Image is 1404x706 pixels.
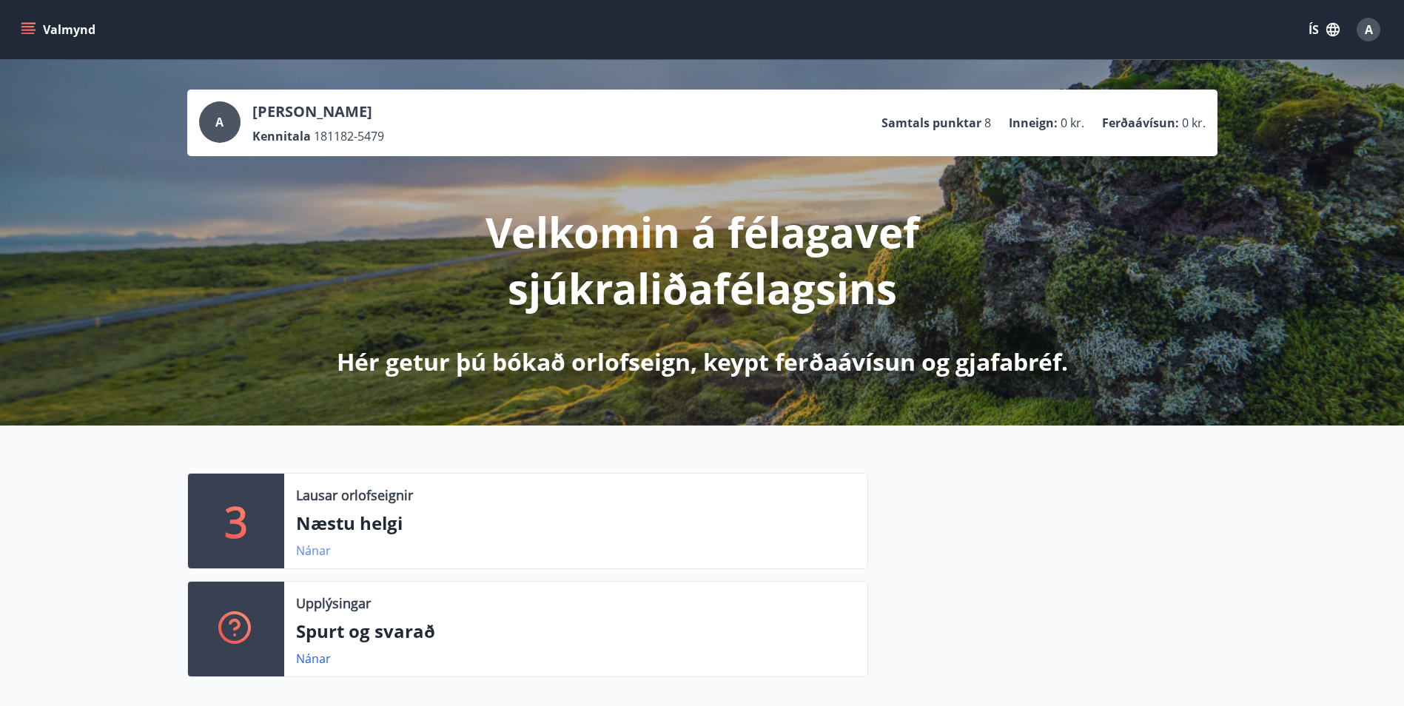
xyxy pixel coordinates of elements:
[296,511,856,536] p: Næstu helgi
[296,542,331,559] a: Nánar
[1351,12,1386,47] button: A
[1009,115,1058,131] p: Inneign :
[224,493,248,549] p: 3
[296,619,856,644] p: Spurt og svarað
[314,128,384,144] span: 181182-5479
[296,594,371,613] p: Upplýsingar
[1102,115,1179,131] p: Ferðaávísun :
[1061,115,1084,131] span: 0 kr.
[337,346,1068,378] p: Hér getur þú bókað orlofseign, keypt ferðaávísun og gjafabréf.
[312,204,1093,316] p: Velkomin á félagavef sjúkraliðafélagsins
[296,485,413,505] p: Lausar orlofseignir
[1182,115,1206,131] span: 0 kr.
[18,16,101,43] button: menu
[215,114,224,130] span: A
[984,115,991,131] span: 8
[1300,16,1348,43] button: ÍS
[1365,21,1373,38] span: A
[881,115,981,131] p: Samtals punktar
[252,101,384,122] p: [PERSON_NAME]
[296,650,331,667] a: Nánar
[252,128,311,144] p: Kennitala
